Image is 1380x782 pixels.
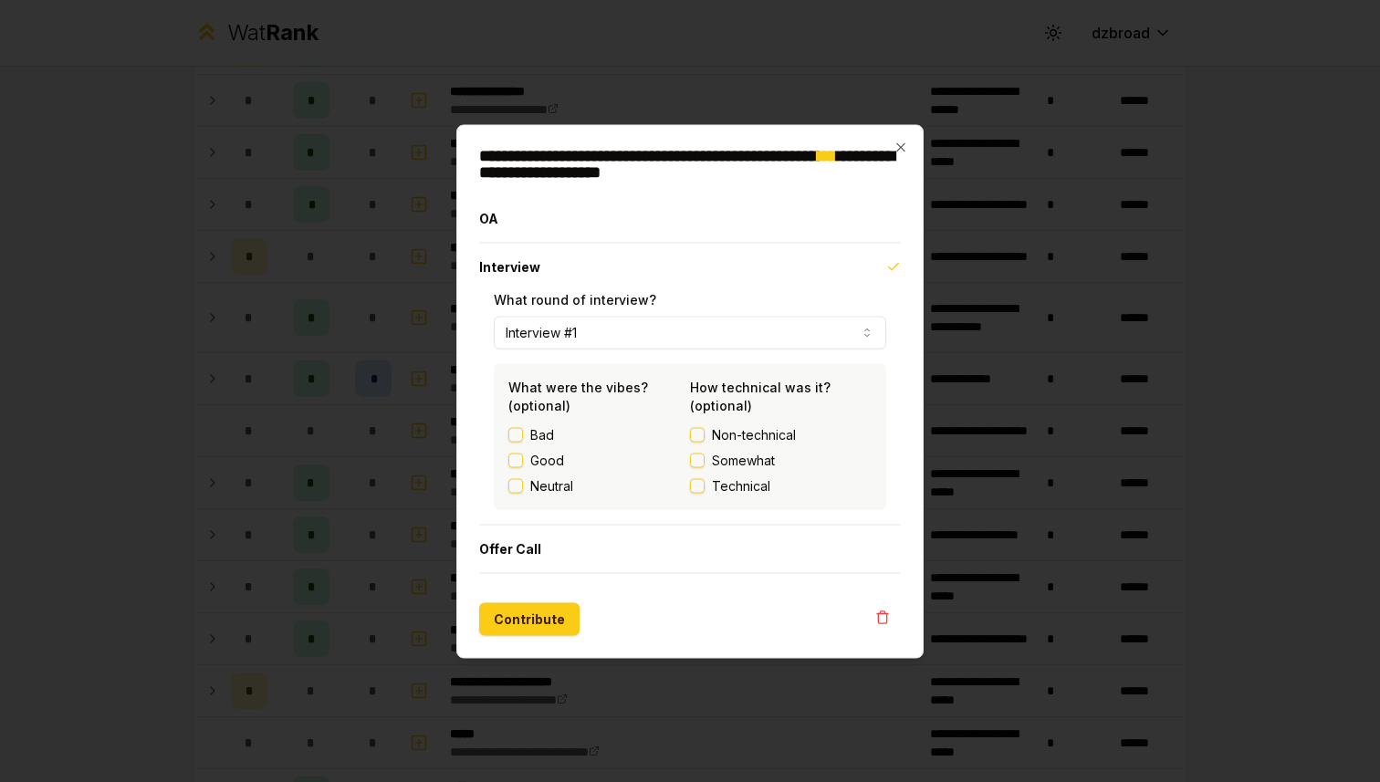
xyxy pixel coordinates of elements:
[712,476,770,495] span: Technical
[530,425,554,443] label: Bad
[479,290,901,524] div: Interview
[479,525,901,572] button: Offer Call
[479,243,901,290] button: Interview
[690,453,705,467] button: Somewhat
[479,602,580,635] button: Contribute
[479,194,901,242] button: OA
[530,451,564,469] label: Good
[690,427,705,442] button: Non-technical
[494,291,656,307] label: What round of interview?
[690,478,705,493] button: Technical
[530,476,573,495] label: Neutral
[508,379,648,412] label: What were the vibes? (optional)
[712,425,796,443] span: Non-technical
[690,379,831,412] label: How technical was it? (optional)
[712,451,775,469] span: Somewhat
